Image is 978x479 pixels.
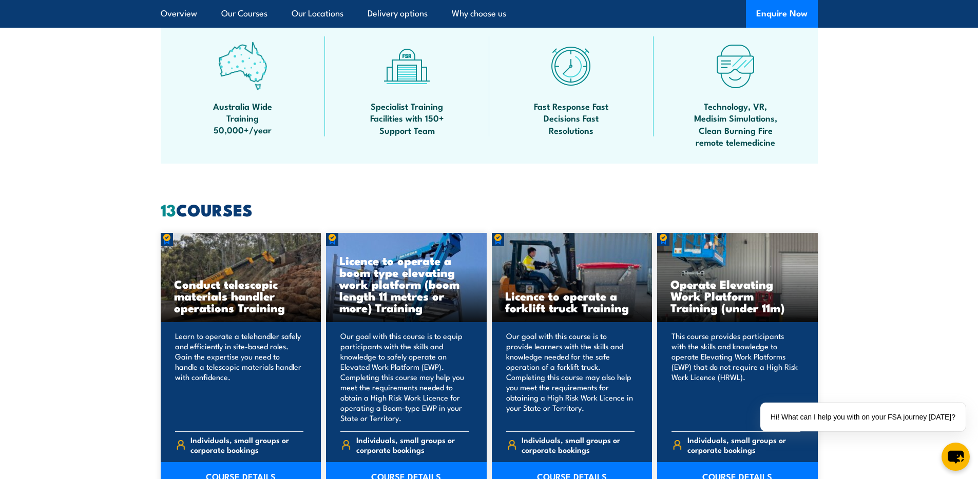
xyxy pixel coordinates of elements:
strong: 13 [161,196,176,222]
h3: Licence to operate a forklift truck Training [505,290,639,313]
img: facilities-icon [382,42,431,90]
p: Our goal with this course is to provide learners with the skills and knowledge needed for the saf... [506,331,635,423]
h3: Operate Elevating Work Platform Training (under 11m) [670,278,804,313]
span: Australia Wide Training 50,000+/year [197,100,289,136]
p: This course provides participants with the skills and knowledge to operate Elevating Work Platfor... [672,331,800,423]
p: Our goal with this course is to equip participants with the skills and knowledge to safely operat... [340,331,469,423]
img: tech-icon [711,42,760,90]
span: Individuals, small groups or corporate bookings [356,435,469,454]
span: Individuals, small groups or corporate bookings [687,435,800,454]
img: auswide-icon [218,42,267,90]
span: Individuals, small groups or corporate bookings [190,435,303,454]
h2: COURSES [161,202,818,216]
p: Learn to operate a telehandler safely and efficiently in site-based roles. Gain the expertise you... [175,331,304,423]
h3: Conduct telescopic materials handler operations Training [174,278,308,313]
div: Hi! What can I help you with on your FSA journey [DATE]? [760,403,966,431]
button: chat-button [942,443,970,471]
span: Individuals, small groups or corporate bookings [522,435,635,454]
h3: Licence to operate a boom type elevating work platform (boom length 11 metres or more) Training [339,254,473,313]
span: Fast Response Fast Decisions Fast Resolutions [525,100,618,136]
span: Specialist Training Facilities with 150+ Support Team [361,100,453,136]
span: Technology, VR, Medisim Simulations, Clean Burning Fire remote telemedicine [689,100,782,148]
img: fast-icon [547,42,596,90]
